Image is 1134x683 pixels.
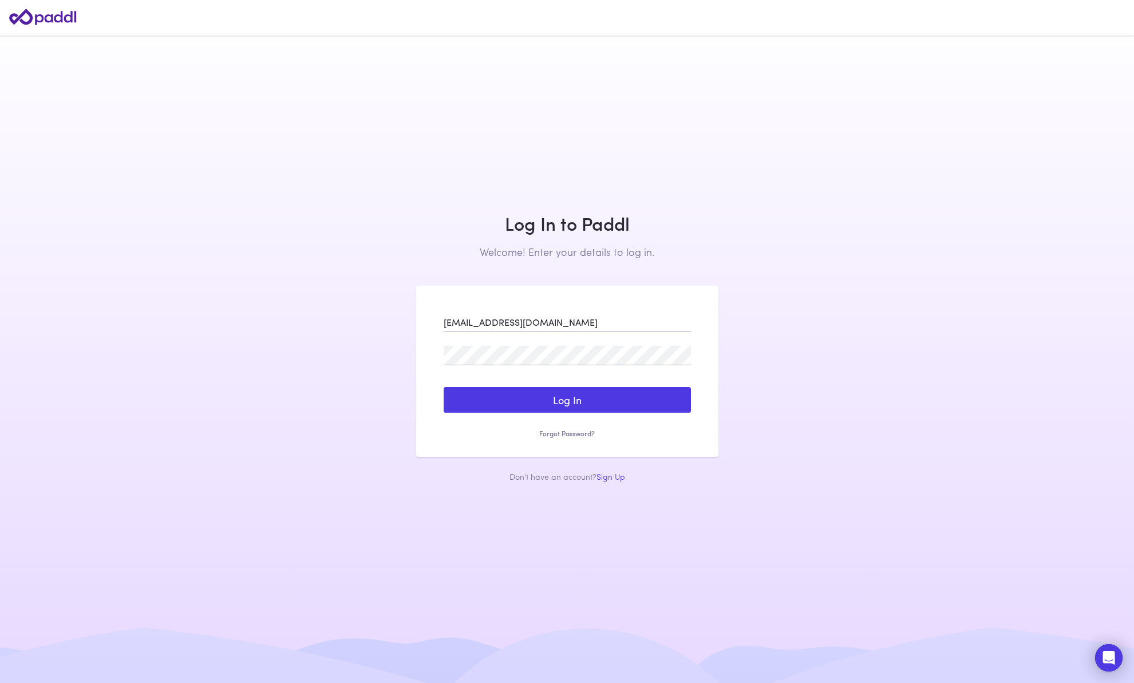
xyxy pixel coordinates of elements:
[416,471,718,482] div: Don't have an account?
[444,313,691,332] input: Enter your Email
[444,387,691,413] button: Log In
[596,471,625,482] a: Sign Up
[416,212,718,234] h1: Log In to Paddl
[416,246,718,258] h2: Welcome! Enter your details to log in.
[1095,644,1123,672] div: Open Intercom Messenger
[444,429,691,439] a: Forgot Password?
